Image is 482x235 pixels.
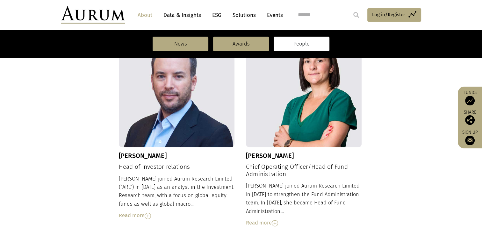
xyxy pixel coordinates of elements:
[461,130,479,145] a: Sign up
[367,8,421,22] a: Log in/Register
[61,6,125,24] img: Aurum
[246,219,362,227] div: Read more
[119,163,235,171] h4: Head of Investor relations
[213,37,269,51] a: Awards
[465,96,475,105] img: Access Funds
[160,9,204,21] a: Data & Insights
[461,110,479,125] div: Share
[209,9,225,21] a: ESG
[246,163,362,178] h4: Chief Operating Officer/Head of Fund Administration
[119,152,235,160] h3: [PERSON_NAME]
[246,152,362,160] h3: [PERSON_NAME]
[350,9,363,21] input: Submit
[264,9,283,21] a: Events
[229,9,259,21] a: Solutions
[246,182,362,227] div: [PERSON_NAME] joined Aurum Research Limited in [DATE] to strengthen the Fund Administration team....
[153,37,208,51] a: News
[465,136,475,145] img: Sign up to our newsletter
[272,220,278,226] img: Read More
[145,213,151,219] img: Read More
[372,11,405,18] span: Log in/Register
[465,115,475,125] img: Share this post
[274,37,329,51] a: People
[119,175,235,220] div: [PERSON_NAME] joined Aurum Research Limited (“ARL”) in [DATE] as an analyst in the Investment Res...
[134,9,155,21] a: About
[119,211,235,220] div: Read more
[461,90,479,105] a: Funds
